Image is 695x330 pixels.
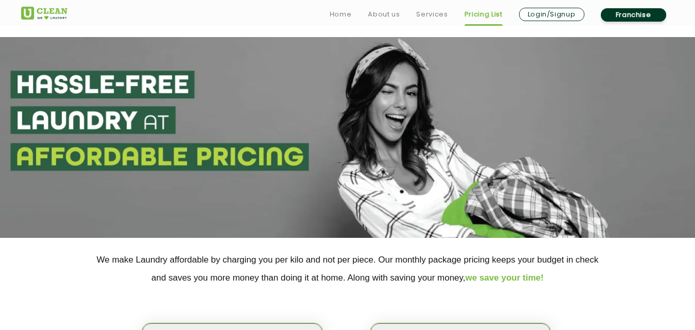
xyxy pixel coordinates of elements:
[21,251,674,287] p: We make Laundry affordable by charging you per kilo and not per piece. Our monthly package pricin...
[330,8,352,21] a: Home
[368,8,400,21] a: About us
[601,8,666,22] a: Franchise
[519,8,584,21] a: Login/Signup
[416,8,448,21] a: Services
[466,273,544,283] span: we save your time!
[465,8,503,21] a: Pricing List
[21,7,67,20] img: UClean Laundry and Dry Cleaning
